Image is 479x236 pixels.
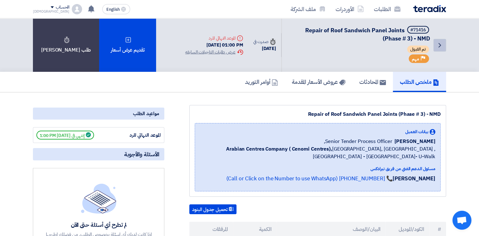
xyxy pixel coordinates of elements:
[412,56,419,62] span: مهم
[452,211,471,230] div: Open chat
[292,78,345,85] h5: عروض الأسعار المقدمة
[238,72,285,92] a: أوامر التوريد
[253,45,276,52] div: [DATE]
[407,46,429,53] span: تم القبول
[113,132,161,139] div: الموعد النهائي للرد
[33,108,164,120] div: مواعيد الطلب
[45,221,153,228] div: لم تطرح أي أسئلة حتى الآن
[413,5,446,12] img: Teradix logo
[393,72,446,92] a: ملخص الطلب
[124,151,159,158] span: الأسئلة والأجوبة
[331,2,369,16] a: الأوردرات
[289,26,430,42] h5: Repair of Roof Sandwich Panel Joints (Phase # 3) - NMD
[324,138,392,145] span: Senior Tender Process Officer,
[352,72,393,92] a: المحادثات
[200,145,435,160] span: [GEOGRAPHIC_DATA], [GEOGRAPHIC_DATA] ,[GEOGRAPHIC_DATA] - [GEOGRAPHIC_DATA]- U-Walk
[305,26,430,43] span: Repair of Roof Sandwich Panel Joints (Phase # 3) - NMD
[185,41,243,49] div: [DATE] 01:00 PM
[253,38,276,45] div: صدرت في
[400,78,439,85] h5: ملخص الطلب
[410,28,426,32] div: #71416
[185,49,243,55] div: عرض طلبات التاجيلات السابقه
[106,7,120,12] span: English
[285,72,352,92] a: عروض الأسعار المقدمة
[393,175,435,183] strong: [PERSON_NAME]
[185,35,243,41] div: الموعد النهائي للرد
[189,204,236,214] button: تحميل جدول البنود
[286,2,331,16] a: ملف الشركة
[102,4,130,14] button: English
[36,131,94,140] span: إنتهي في [DATE] 1:00 PM
[394,138,435,145] span: [PERSON_NAME]
[72,4,82,14] img: profile_test.png
[33,10,69,13] div: [DEMOGRAPHIC_DATA]
[33,18,99,72] div: طلب [PERSON_NAME]
[226,175,393,183] a: 📞 [PHONE_NUMBER] (Call or Click on the Number to use WhatsApp)
[359,78,386,85] h5: المحادثات
[195,110,441,118] div: Repair of Roof Sandwich Panel Joints (Phase # 3) - NMD
[56,5,69,10] div: الحساب
[405,128,428,135] span: بيانات العميل
[200,165,435,172] div: مسئول الدعم الفني من فريق تيرادكس
[369,2,406,16] a: الطلبات
[245,78,278,85] h5: أوامر التوريد
[226,145,332,153] b: Arabian Centres Company ( Cenomi Centres),
[81,183,117,213] img: empty_state_list.svg
[99,18,156,72] div: تقديم عرض أسعار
